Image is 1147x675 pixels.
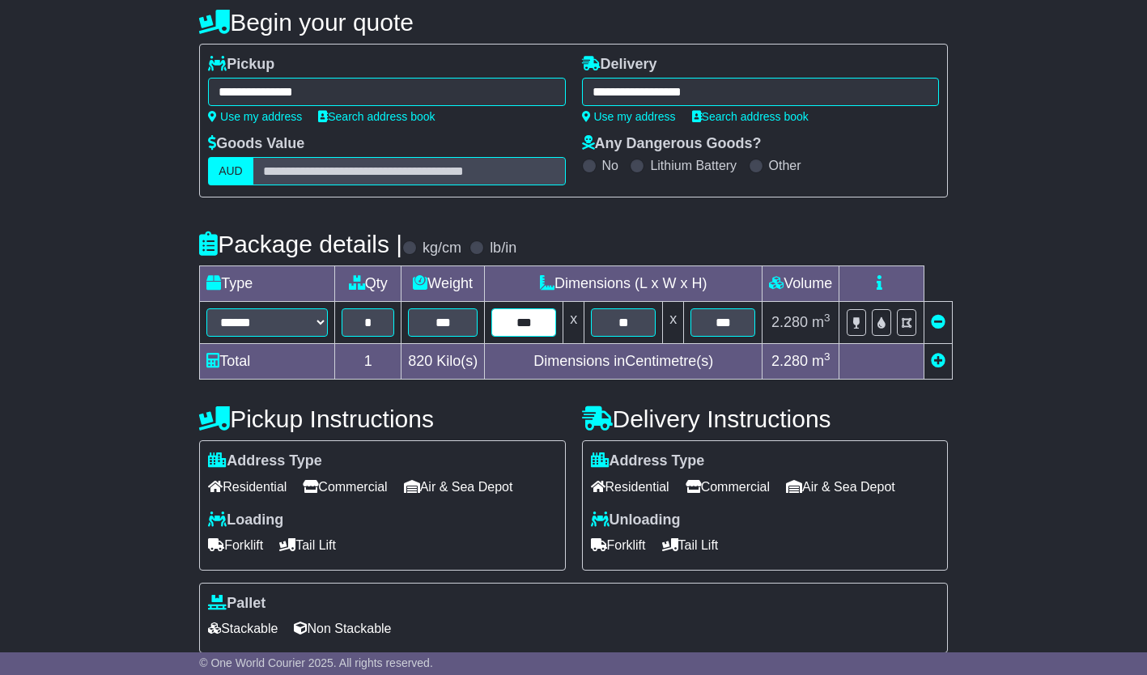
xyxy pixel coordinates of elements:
[199,9,948,36] h4: Begin your quote
[208,616,278,641] span: Stackable
[591,474,669,499] span: Residential
[208,533,263,558] span: Forklift
[650,158,737,173] label: Lithium Battery
[208,512,283,529] label: Loading
[812,314,831,330] span: m
[824,312,831,324] sup: 3
[208,157,253,185] label: AUD
[208,135,304,153] label: Goods Value
[401,344,485,380] td: Kilo(s)
[200,266,335,302] td: Type
[931,353,945,369] a: Add new item
[812,353,831,369] span: m
[208,474,287,499] span: Residential
[294,616,391,641] span: Non Stackable
[582,135,762,153] label: Any Dangerous Goods?
[279,533,336,558] span: Tail Lift
[408,353,432,369] span: 820
[199,231,402,257] h4: Package details |
[662,533,719,558] span: Tail Lift
[208,452,322,470] label: Address Type
[591,512,681,529] label: Unloading
[602,158,618,173] label: No
[763,266,839,302] td: Volume
[582,56,657,74] label: Delivery
[771,314,808,330] span: 2.280
[200,344,335,380] td: Total
[485,266,763,302] td: Dimensions (L x W x H)
[591,533,646,558] span: Forklift
[582,110,676,123] a: Use my address
[663,302,684,344] td: x
[786,474,895,499] span: Air & Sea Depot
[303,474,387,499] span: Commercial
[318,110,435,123] a: Search address book
[771,353,808,369] span: 2.280
[563,302,584,344] td: x
[208,110,302,123] a: Use my address
[686,474,770,499] span: Commercial
[199,656,433,669] span: © One World Courier 2025. All rights reserved.
[490,240,516,257] label: lb/in
[401,266,485,302] td: Weight
[404,474,513,499] span: Air & Sea Depot
[582,405,948,432] h4: Delivery Instructions
[335,266,401,302] td: Qty
[199,405,565,432] h4: Pickup Instructions
[591,452,705,470] label: Address Type
[769,158,801,173] label: Other
[692,110,809,123] a: Search address book
[931,314,945,330] a: Remove this item
[335,344,401,380] td: 1
[208,56,274,74] label: Pickup
[485,344,763,380] td: Dimensions in Centimetre(s)
[423,240,461,257] label: kg/cm
[208,595,266,613] label: Pallet
[824,350,831,363] sup: 3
